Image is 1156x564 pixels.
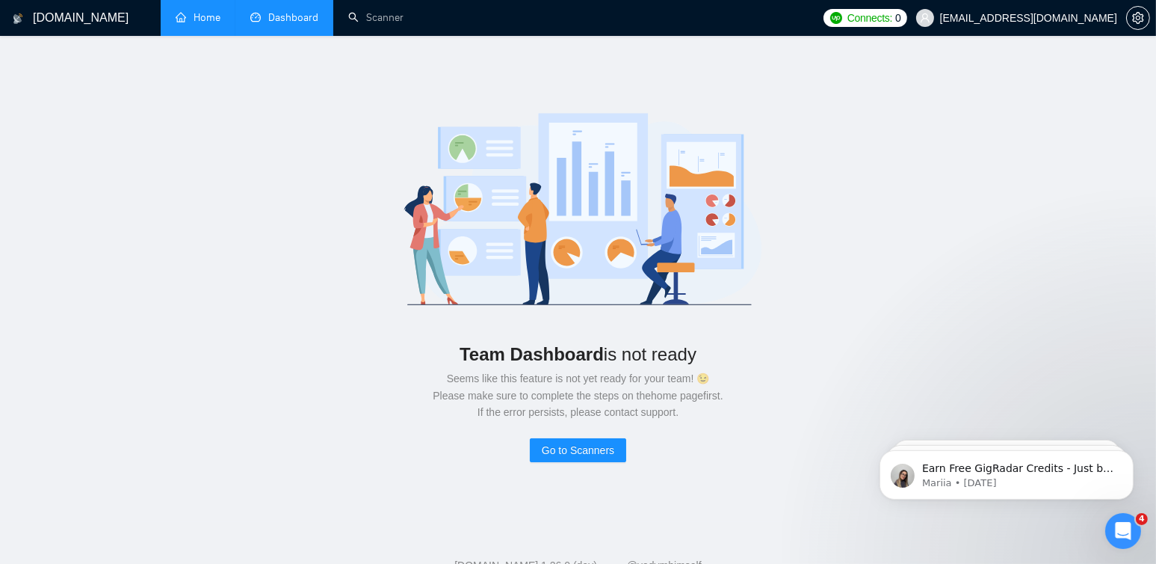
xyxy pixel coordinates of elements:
a: home page [651,390,703,402]
span: Connects: [847,10,892,26]
span: user [920,13,930,23]
span: Dashboard [268,11,318,24]
img: logo [13,7,23,31]
iframe: Intercom notifications message [857,419,1156,524]
button: setting [1126,6,1150,30]
a: setting [1126,12,1150,24]
span: setting [1127,12,1149,24]
img: logo [365,96,791,320]
b: Team Dashboard [460,344,604,364]
a: homeHome [176,11,220,24]
button: Go to Scanners [530,438,626,462]
iframe: Intercom live chat [1105,513,1141,549]
div: Seems like this feature is not yet ready for your team! 😉 Please make sure to complete the steps ... [48,370,1108,420]
span: 0 [895,10,901,26]
div: is not ready [48,338,1108,370]
span: Go to Scanners [542,442,614,459]
span: 4 [1136,513,1148,525]
img: upwork-logo.png [830,12,842,24]
a: searchScanner [348,11,404,24]
span: dashboard [250,12,261,22]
